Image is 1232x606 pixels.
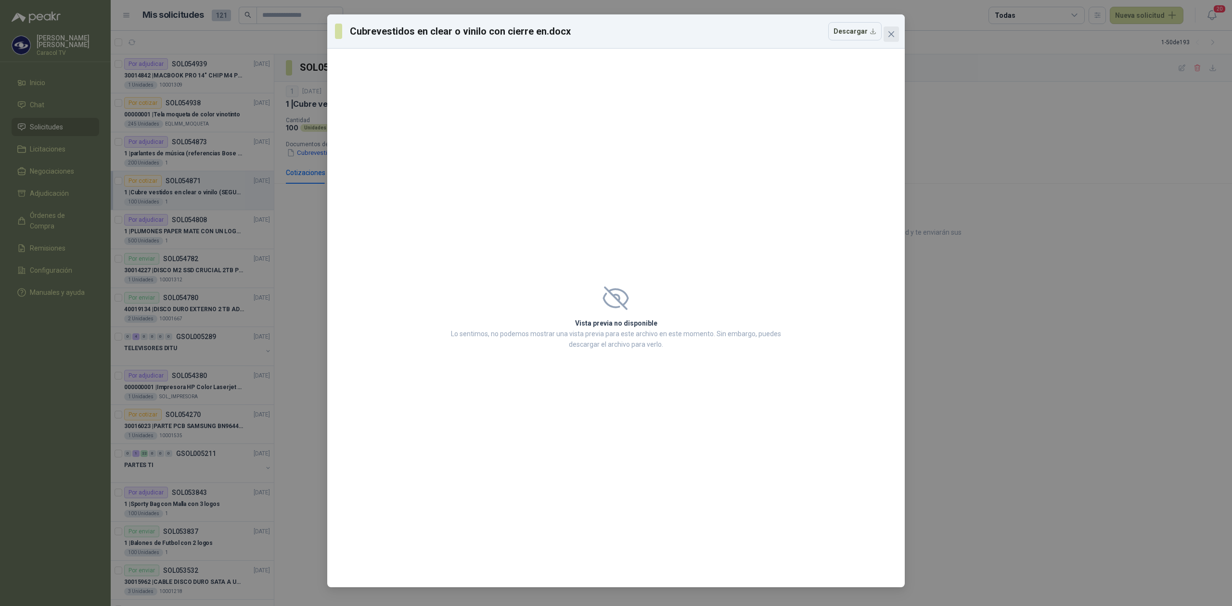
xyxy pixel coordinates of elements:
h2: Vista previa no disponible [448,318,784,328]
span: close [887,30,895,38]
p: Lo sentimos, no podemos mostrar una vista previa para este archivo en este momento. Sin embargo, ... [448,328,784,350]
button: Close [884,26,899,42]
h3: Cubrevestidos en clear o vinilo con cierre en.docx [350,24,571,38]
button: Descargar [828,22,882,40]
